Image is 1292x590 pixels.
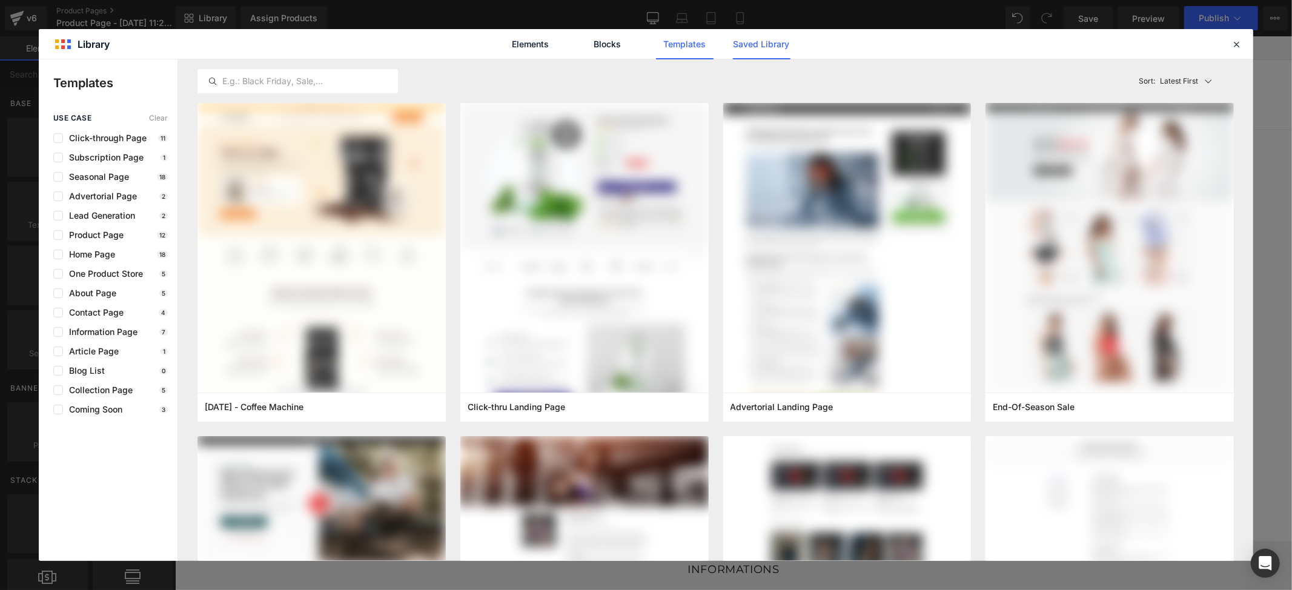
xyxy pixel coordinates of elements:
[567,53,679,64] span: SUIVRE MA COMMANDE
[159,193,168,200] p: 2
[63,211,135,220] span: Lead Generation
[1139,77,1156,85] span: Sort:
[63,366,105,376] span: Blog List
[198,74,397,88] input: E.g.: Black Friday, Sale,...
[502,29,560,59] a: Elements
[63,327,137,337] span: Information Page
[63,269,143,279] span: One Product Store
[63,405,122,414] span: Coming Soon
[149,114,168,122] span: Clear
[733,29,790,59] a: Saved Library
[579,29,637,59] a: Blocks
[225,41,407,77] img: CANADA DENOVE
[532,53,552,64] span: FAQ
[63,288,116,298] span: About Page
[205,402,303,413] span: Thanksgiving - Coffee Machine
[157,251,168,258] p: 18
[426,6,691,16] span: AUJOURD'HUI -50% SUR LES 100 PREMIÈRES COMMANDES
[695,552,789,574] a: MENTIONS LÉGALES
[159,309,168,316] p: 4
[157,173,168,181] p: 18
[63,153,144,162] span: Subscription Page
[63,172,129,182] span: Seasonal Page
[328,526,789,540] h2: INFORMATIONS
[656,29,714,59] a: Templates
[1161,76,1199,87] p: Latest First
[63,133,147,143] span: Click-through Page
[560,45,686,71] a: SUIVRE MA COMMANDE
[730,402,833,413] span: Advertorial Landing Page
[221,36,412,81] a: CANADA DENOVE
[694,53,790,64] span: À PROPOS DE NOUS
[158,134,168,142] p: 11
[159,290,168,297] p: 5
[686,45,797,71] a: À PROPOS DE NOUS
[214,340,903,349] p: or Drag & Drop elements from left sidebar
[159,328,168,336] p: 7
[431,53,518,64] span: CONTACTEZ-NOUS
[468,402,565,413] span: Click-thru Landing Page
[63,250,115,259] span: Home Page
[525,45,560,71] a: FAQ
[159,367,168,374] p: 0
[1251,549,1280,578] div: Open Intercom Messenger
[364,552,552,574] a: CONDITIONS GÉNÉRALES D'UTILISATION
[663,552,683,574] a: FAQ
[1135,69,1234,93] button: Latest FirstSort:Latest First
[159,270,168,277] p: 5
[157,231,168,239] p: 12
[565,552,651,574] a: CONTACTEZ-NOUS
[159,406,168,413] p: 3
[504,307,613,331] a: Explore Template
[424,45,525,71] a: CONTACTEZ-NOUS
[63,230,124,240] span: Product Page
[993,402,1075,413] span: End-Of-Season Sale
[159,386,168,394] p: 5
[63,308,124,317] span: Contact Page
[63,346,119,356] span: Article Page
[159,212,168,219] p: 2
[53,74,177,92] p: Templates
[63,191,137,201] span: Advertorial Page
[841,45,867,72] summary: Recherche
[53,114,91,122] span: use case
[161,348,168,355] p: 1
[161,154,168,161] p: 1
[63,385,133,395] span: Collection Page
